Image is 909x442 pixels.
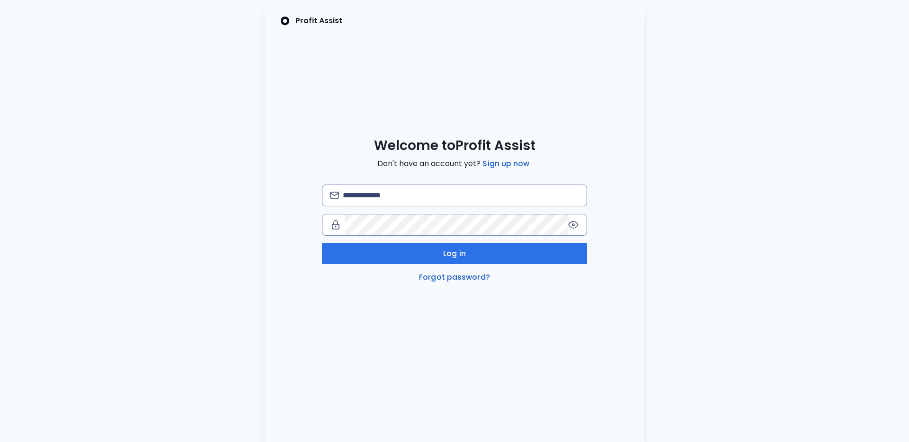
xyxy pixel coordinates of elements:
[377,158,531,169] span: Don't have an account yet?
[374,137,535,154] span: Welcome to Profit Assist
[443,248,466,259] span: Log in
[417,272,492,283] a: Forgot password?
[280,15,290,27] img: SpotOn Logo
[322,243,587,264] button: Log in
[295,15,342,27] p: Profit Assist
[330,192,339,199] img: email
[481,158,531,169] a: Sign up now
